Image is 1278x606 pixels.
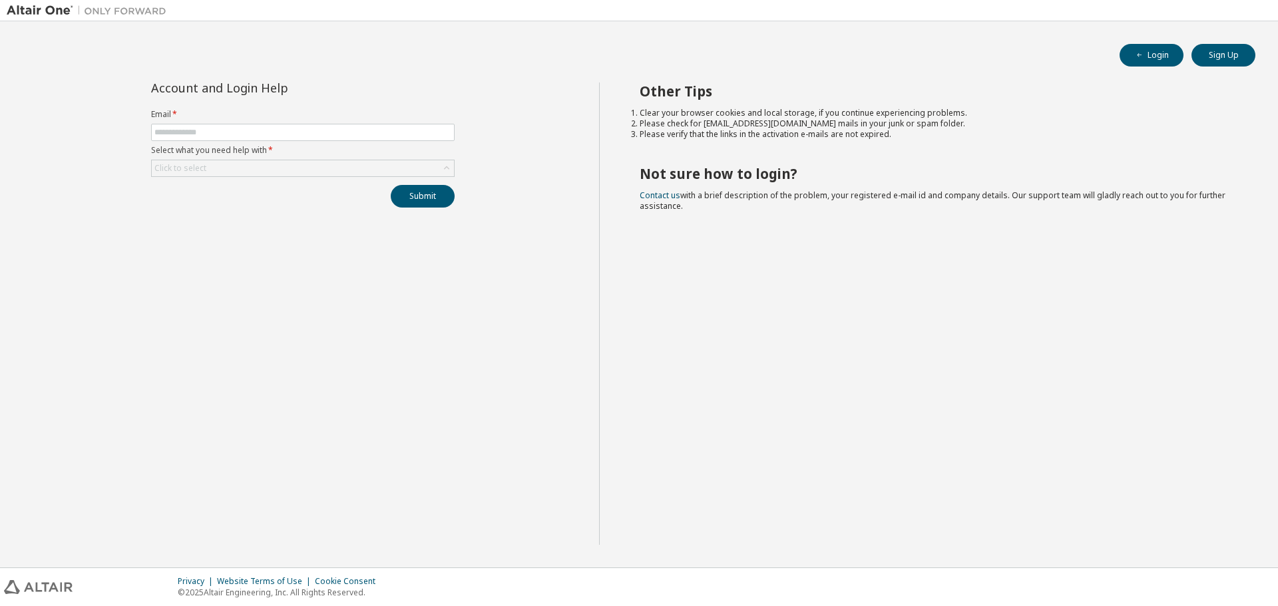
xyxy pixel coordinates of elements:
div: Click to select [152,160,454,176]
h2: Other Tips [640,82,1232,100]
img: altair_logo.svg [4,580,73,594]
div: Cookie Consent [315,576,383,587]
button: Login [1120,44,1183,67]
div: Privacy [178,576,217,587]
div: Click to select [154,163,206,174]
div: Account and Login Help [151,82,394,93]
button: Submit [391,185,455,208]
label: Email [151,109,455,120]
a: Contact us [640,190,680,201]
button: Sign Up [1191,44,1255,67]
label: Select what you need help with [151,145,455,156]
span: with a brief description of the problem, your registered e-mail id and company details. Our suppo... [640,190,1225,212]
img: Altair One [7,4,173,17]
li: Please verify that the links in the activation e-mails are not expired. [640,129,1232,140]
p: © 2025 Altair Engineering, Inc. All Rights Reserved. [178,587,383,598]
li: Clear your browser cookies and local storage, if you continue experiencing problems. [640,108,1232,118]
h2: Not sure how to login? [640,165,1232,182]
li: Please check for [EMAIL_ADDRESS][DOMAIN_NAME] mails in your junk or spam folder. [640,118,1232,129]
div: Website Terms of Use [217,576,315,587]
